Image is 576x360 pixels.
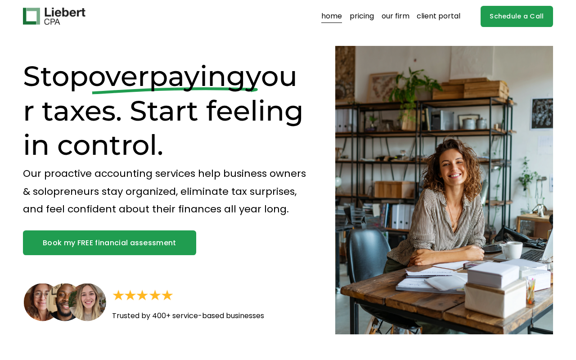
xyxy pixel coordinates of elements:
img: Liebert CPA [23,8,85,25]
p: Our proactive accounting services help business owners & solopreneurs stay organized, eliminate t... [23,165,307,219]
a: home [321,9,342,23]
h1: Stop your taxes. Start feeling in control. [23,59,307,162]
a: Schedule a Call [481,6,553,27]
a: pricing [350,9,374,23]
a: our firm [382,9,409,23]
span: overpaying [88,59,246,93]
a: Book my FREE financial assessment [23,230,196,255]
p: Trusted by 400+ service-based businesses [112,310,285,323]
a: client portal [417,9,460,23]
